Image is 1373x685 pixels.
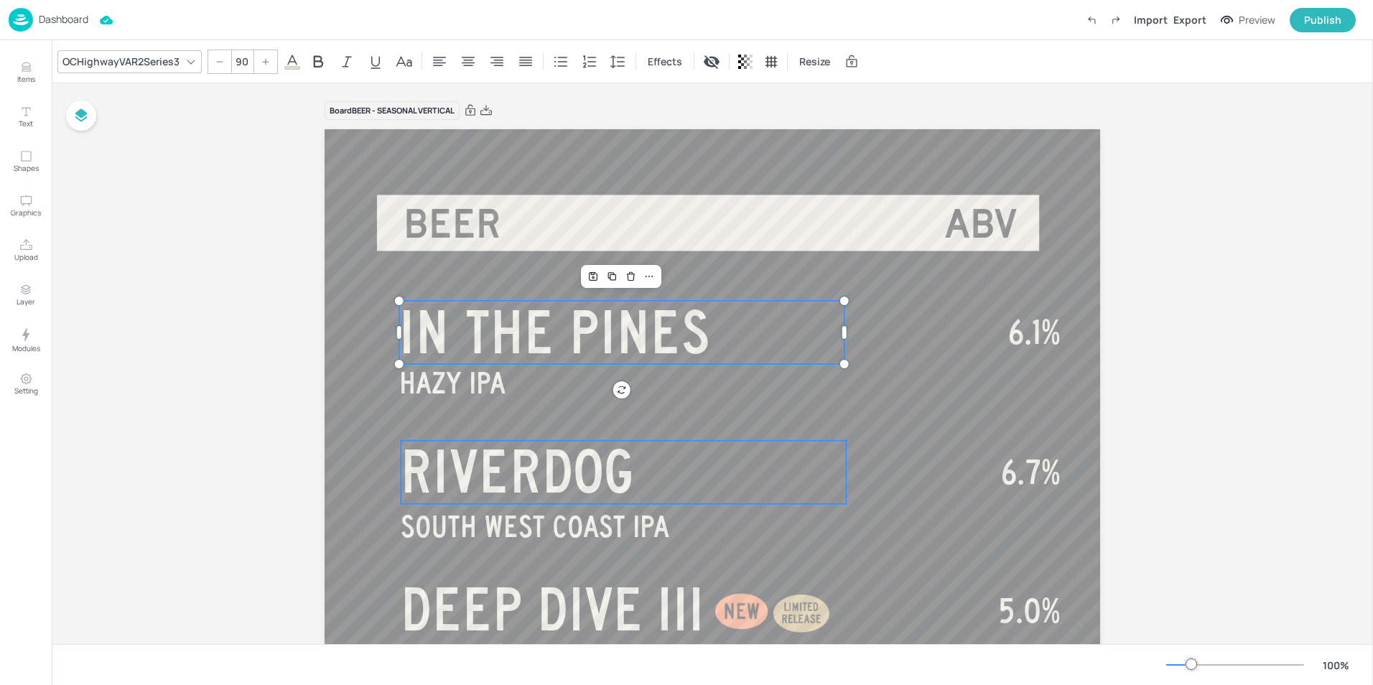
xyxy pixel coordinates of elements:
span: BEER [404,202,501,246]
label: Redo (Ctrl + Y) [1104,8,1128,32]
span: DEEP DIVE III [401,577,704,641]
div: 100 % [1318,658,1353,673]
img: logo-86c26b7e.jpg [9,8,33,32]
div: Duplicate [602,267,621,286]
div: Import [1134,12,1168,27]
span: Resize [796,54,833,69]
span: HAZY IPA [399,367,506,399]
label: Undo (Ctrl + Z) [1079,8,1104,32]
span: ABV [944,202,1018,246]
div: OCHighwayVAR2Series3 [60,51,182,72]
span: 6.1% [1008,314,1061,350]
div: Save Layout [584,267,602,286]
span: IN THE PINES [399,299,711,364]
div: Display condition [700,50,723,73]
div: Export [1173,12,1206,27]
span: SOUTH WEST COAST IPA [401,511,669,543]
span: 6.7% [1001,455,1061,490]
div: Delete [621,267,640,286]
button: Publish [1290,8,1356,32]
span: Effects [645,54,685,69]
span: RIVERDOG [401,439,636,503]
div: Board BEER - SEASONAL VERTICAL [325,101,460,121]
div: Publish [1304,12,1341,28]
button: Preview [1212,9,1284,31]
div: Preview [1239,12,1275,28]
span: 5.0% [998,593,1061,629]
p: Dashboard [39,14,88,24]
